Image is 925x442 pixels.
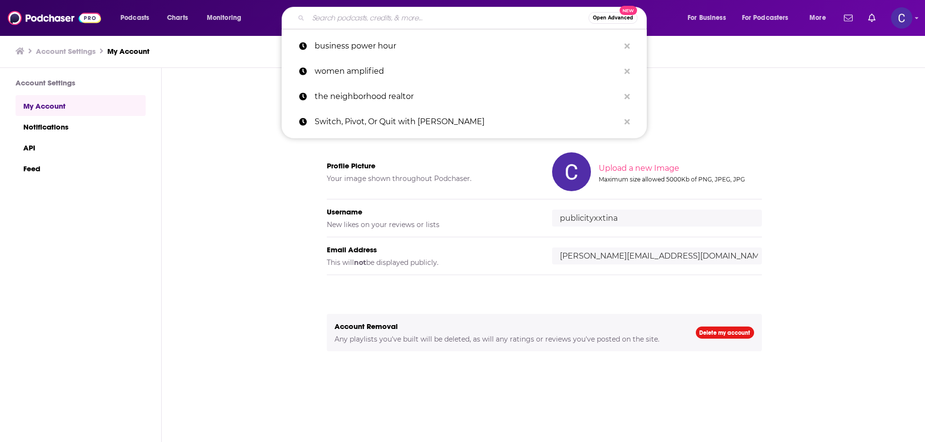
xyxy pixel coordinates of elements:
span: For Podcasters [742,11,789,25]
h5: Email Address [327,245,537,254]
p: women amplified [315,59,620,84]
a: business power hour [282,33,647,59]
span: Monitoring [207,11,241,25]
span: Open Advanced [593,16,633,20]
h5: Any playlists you've built will be deleted, as will any ratings or reviews you've posted on the s... [335,335,680,344]
input: username [552,210,762,227]
b: not [354,258,366,267]
button: Open AdvancedNew [589,12,638,24]
a: Show notifications dropdown [840,10,857,26]
div: Maximum size allowed 5000Kb of PNG, JPEG, JPG [599,176,760,183]
p: Switch, Pivot, Or Quit with Ahyiana Angel [315,109,620,134]
h5: Profile Picture [327,161,537,170]
h5: Account Removal [335,322,680,331]
input: Search podcasts, credits, & more... [308,10,589,26]
h3: Account Settings [16,78,146,87]
a: Account Settings [36,47,96,56]
a: My Account [16,95,146,116]
h5: New likes on your reviews or lists [327,220,537,229]
span: More [809,11,826,25]
p: business power hour [315,33,620,59]
img: User Profile [891,7,912,29]
span: New [620,6,637,15]
button: open menu [803,10,838,26]
img: Podchaser - Follow, Share and Rate Podcasts [8,9,101,27]
p: the neighborhood realtor [315,84,620,109]
a: My Account [107,47,150,56]
button: open menu [114,10,162,26]
span: Charts [167,11,188,25]
h5: Username [327,207,537,216]
button: open menu [200,10,254,26]
span: For Business [688,11,726,25]
a: API [16,137,146,158]
div: Search podcasts, credits, & more... [291,7,656,29]
span: Podcasts [120,11,149,25]
a: Show notifications dropdown [864,10,879,26]
a: Feed [16,158,146,179]
span: Logged in as publicityxxtina [891,7,912,29]
button: open menu [736,10,803,26]
h5: This will be displayed publicly. [327,258,537,267]
h5: Your image shown throughout Podchaser. [327,174,537,183]
img: Your profile image [552,152,591,191]
a: the neighborhood realtor [282,84,647,109]
a: Switch, Pivot, Or Quit with [PERSON_NAME] [282,109,647,134]
a: women amplified [282,59,647,84]
input: email [552,247,762,264]
a: Notifications [16,116,146,137]
a: Charts [161,10,194,26]
button: open menu [681,10,738,26]
a: Delete my account [696,327,754,339]
button: Show profile menu [891,7,912,29]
